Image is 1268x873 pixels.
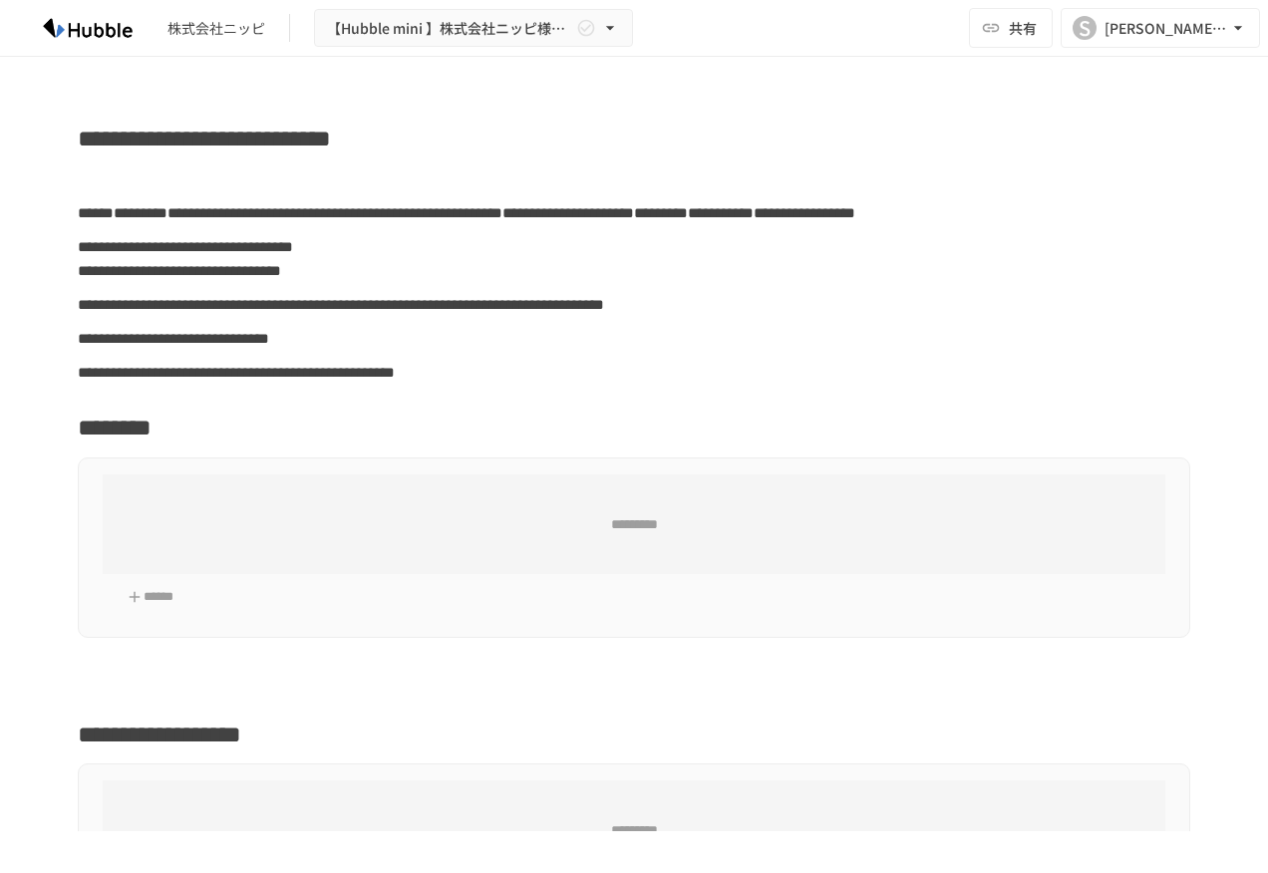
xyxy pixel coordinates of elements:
[327,16,572,41] span: 【Hubble mini 】株式会社ニッピ様×Hubble miniトライアル導入資料
[969,8,1053,48] button: 共有
[1061,8,1260,48] button: S[PERSON_NAME][EMAIL_ADDRESS][DOMAIN_NAME]
[1105,16,1228,41] div: [PERSON_NAME][EMAIL_ADDRESS][DOMAIN_NAME]
[1009,17,1037,39] span: 共有
[1073,16,1097,40] div: S
[24,12,152,44] img: HzDRNkGCf7KYO4GfwKnzITak6oVsp5RHeZBEM1dQFiQ
[314,9,633,48] button: 【Hubble mini 】株式会社ニッピ様×Hubble miniトライアル導入資料
[167,18,265,39] div: 株式会社ニッピ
